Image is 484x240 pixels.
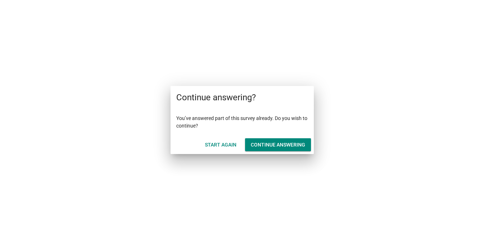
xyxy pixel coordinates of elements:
div: Continue answering [251,141,305,149]
button: Continue answering [245,138,311,151]
button: Start Again [199,138,242,151]
div: Start Again [205,141,236,149]
div: You’ve answered part of this survey already. Do you wish to continue? [171,109,314,135]
div: Continue answering? [171,86,314,109]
